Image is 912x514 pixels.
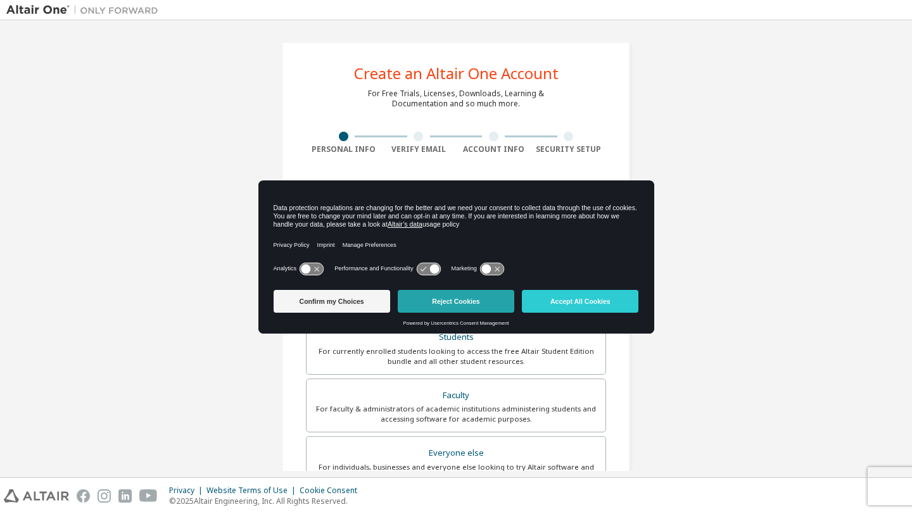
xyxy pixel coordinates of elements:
[314,404,598,424] div: For faculty & administrators of academic institutions administering students and accessing softwa...
[314,329,598,346] div: Students
[169,486,206,496] div: Privacy
[169,496,365,506] p: © 2025 Altair Engineering, Inc. All Rights Reserved.
[300,486,365,496] div: Cookie Consent
[306,144,381,154] div: Personal Info
[6,4,165,16] img: Altair One
[139,489,158,503] img: youtube.svg
[77,489,90,503] img: facebook.svg
[118,489,132,503] img: linkedin.svg
[354,66,559,81] div: Create an Altair One Account
[314,387,598,404] div: Faculty
[314,444,598,462] div: Everyone else
[531,144,607,154] div: Security Setup
[381,144,457,154] div: Verify Email
[368,89,544,109] div: For Free Trials, Licenses, Downloads, Learning & Documentation and so much more.
[314,346,598,367] div: For currently enrolled students looking to access the free Altair Student Edition bundle and all ...
[314,462,598,482] div: For individuals, businesses and everyone else looking to try Altair software and explore our prod...
[98,489,111,503] img: instagram.svg
[206,486,300,496] div: Website Terms of Use
[456,144,531,154] div: Account Info
[4,489,69,503] img: altair_logo.svg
